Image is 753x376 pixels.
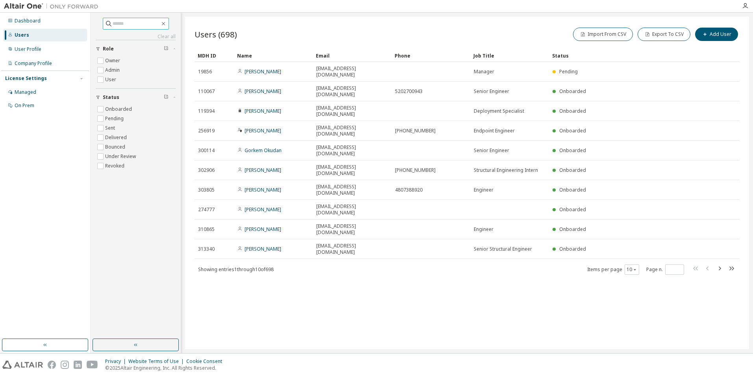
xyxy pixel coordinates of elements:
[105,365,227,371] p: © 2025 Altair Engineering, Inc. All Rights Reserved.
[15,18,41,24] div: Dashboard
[198,187,215,193] span: 303805
[245,186,281,193] a: [PERSON_NAME]
[587,264,639,275] span: Items per page
[96,34,176,40] a: Clear all
[15,60,52,67] div: Company Profile
[474,226,493,233] span: Engineer
[105,56,122,65] label: Owner
[15,102,34,109] div: On Prem
[395,88,423,95] span: 5202700943
[103,46,114,52] span: Role
[474,187,493,193] span: Engineer
[559,167,586,173] span: Onboarded
[198,147,215,154] span: 300114
[395,187,423,193] span: 4807388920
[395,49,467,62] div: Phone
[15,46,41,52] div: User Profile
[198,88,215,95] span: 110067
[474,108,524,114] span: Deployment Specialist
[559,108,586,114] span: Onboarded
[646,264,684,275] span: Page n.
[316,144,388,157] span: [EMAIL_ADDRESS][DOMAIN_NAME]
[316,223,388,236] span: [EMAIL_ADDRESS][DOMAIN_NAME]
[198,207,215,213] span: 274777
[164,46,169,52] span: Clear filter
[198,226,215,233] span: 310865
[316,203,388,216] span: [EMAIL_ADDRESS][DOMAIN_NAME]
[245,127,281,134] a: [PERSON_NAME]
[395,167,436,173] span: [PHONE_NUMBER]
[474,167,538,173] span: Structural Engineering Intern
[559,246,586,252] span: Onboarded
[316,125,388,137] span: [EMAIL_ADDRESS][DOMAIN_NAME]
[695,28,738,41] button: Add User
[316,184,388,196] span: [EMAIL_ADDRESS][DOMAIN_NAME]
[48,361,56,369] img: facebook.svg
[245,147,282,154] a: Gorkem Okudan
[103,94,119,101] span: Status
[245,108,281,114] a: [PERSON_NAME]
[164,94,169,101] span: Clear filter
[316,49,388,62] div: Email
[105,104,134,114] label: Onboarded
[198,69,212,75] span: 19856
[105,142,127,152] label: Bounced
[473,49,546,62] div: Job Title
[559,127,586,134] span: Onboarded
[74,361,82,369] img: linkedin.svg
[638,28,690,41] button: Export To CSV
[61,361,69,369] img: instagram.svg
[245,88,281,95] a: [PERSON_NAME]
[105,65,121,75] label: Admin
[105,114,125,123] label: Pending
[5,75,47,82] div: License Settings
[245,246,281,252] a: [PERSON_NAME]
[552,49,699,62] div: Status
[198,266,274,273] span: Showing entries 1 through 10 of 698
[96,40,176,58] button: Role
[245,226,281,233] a: [PERSON_NAME]
[559,226,586,233] span: Onboarded
[105,133,128,142] label: Delivered
[474,246,532,252] span: Senior Structural Engineer
[105,358,128,365] div: Privacy
[316,65,388,78] span: [EMAIL_ADDRESS][DOMAIN_NAME]
[198,108,215,114] span: 119394
[316,105,388,117] span: [EMAIL_ADDRESS][DOMAIN_NAME]
[559,88,586,95] span: Onboarded
[105,75,118,84] label: User
[15,32,29,38] div: Users
[474,88,509,95] span: Senior Engineer
[245,68,281,75] a: [PERSON_NAME]
[186,358,227,365] div: Cookie Consent
[474,128,515,134] span: Endpoint Engineer
[245,206,281,213] a: [PERSON_NAME]
[96,89,176,106] button: Status
[559,147,586,154] span: Onboarded
[559,68,578,75] span: Pending
[474,147,509,154] span: Senior Engineer
[128,358,186,365] div: Website Terms of Use
[474,69,494,75] span: Manager
[573,28,633,41] button: Import From CSV
[87,361,98,369] img: youtube.svg
[198,128,215,134] span: 256919
[559,186,586,193] span: Onboarded
[4,2,102,10] img: Altair One
[316,85,388,98] span: [EMAIL_ADDRESS][DOMAIN_NAME]
[627,266,637,273] button: 10
[245,167,281,173] a: [PERSON_NAME]
[2,361,43,369] img: altair_logo.svg
[195,29,237,40] span: Users (698)
[15,89,36,95] div: Managed
[105,152,137,161] label: Under Review
[316,243,388,255] span: [EMAIL_ADDRESS][DOMAIN_NAME]
[559,206,586,213] span: Onboarded
[198,167,215,173] span: 302906
[198,246,215,252] span: 313340
[395,128,436,134] span: [PHONE_NUMBER]
[316,164,388,177] span: [EMAIL_ADDRESS][DOMAIN_NAME]
[105,123,117,133] label: Sent
[198,49,231,62] div: MDH ID
[105,161,126,171] label: Revoked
